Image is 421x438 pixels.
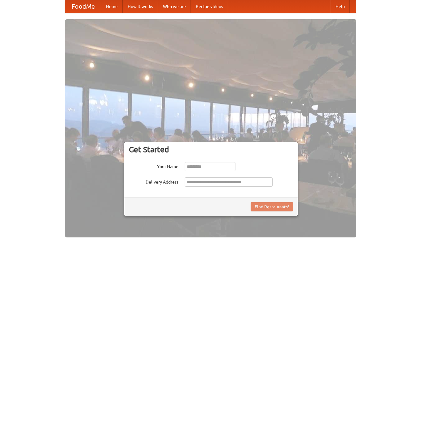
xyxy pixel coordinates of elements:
[129,177,178,185] label: Delivery Address
[129,145,293,154] h3: Get Started
[129,162,178,170] label: Your Name
[65,0,101,13] a: FoodMe
[158,0,191,13] a: Who we are
[251,202,293,211] button: Find Restaurants!
[191,0,228,13] a: Recipe videos
[123,0,158,13] a: How it works
[331,0,350,13] a: Help
[101,0,123,13] a: Home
